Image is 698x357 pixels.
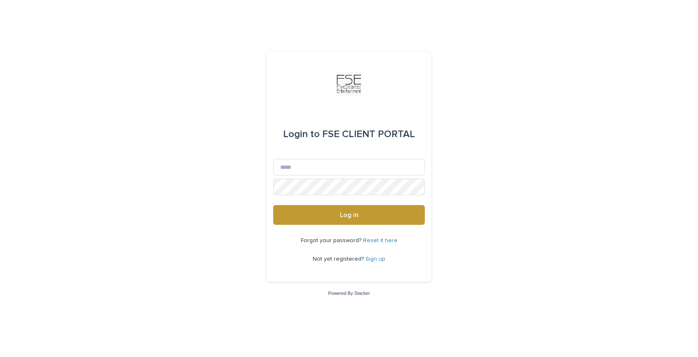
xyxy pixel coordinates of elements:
a: Sign up [365,256,385,262]
span: Login to [283,129,320,139]
a: Reset it here [363,238,398,243]
button: Log in [273,205,425,225]
a: Powered By Stacker [328,291,370,296]
span: Log in [340,212,358,218]
span: Forgot your password? [301,238,363,243]
img: Km9EesSdRbS9ajqhBzyo [337,72,361,96]
span: Not yet registered? [313,256,365,262]
div: FSE CLIENT PORTAL [283,123,415,146]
